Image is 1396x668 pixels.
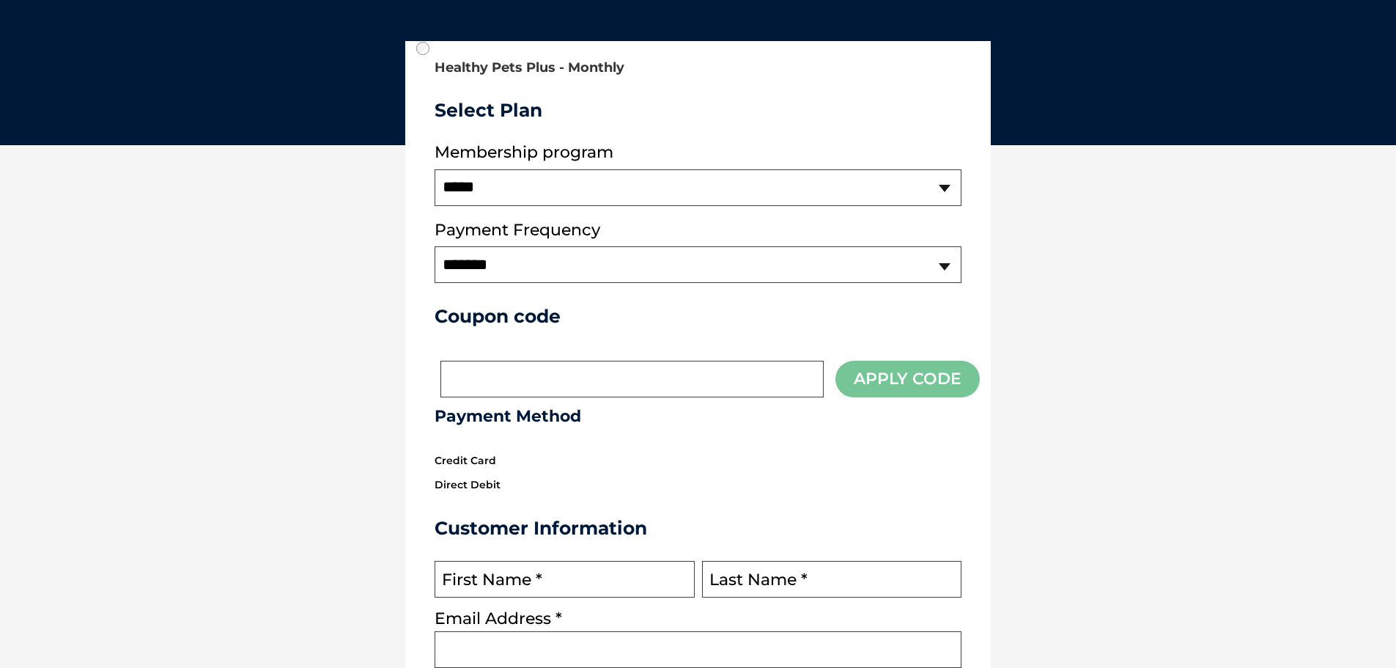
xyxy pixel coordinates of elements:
label: Last Name * [709,570,808,590]
h3: Coupon code [435,305,961,327]
button: Apply Code [835,361,980,397]
h2: Healthy Pets Plus - Monthly [435,61,961,76]
label: Email Address * [435,611,562,628]
h3: Customer Information [435,517,961,539]
input: Direct Debit [416,42,429,55]
label: Credit Card [435,451,496,470]
h3: Select Plan [435,99,961,121]
h3: Payment Method [435,407,961,426]
label: Direct Debit [435,475,501,494]
label: Membership program [435,143,961,162]
label: Payment Frequency [435,221,600,240]
label: First Name * [442,570,542,590]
